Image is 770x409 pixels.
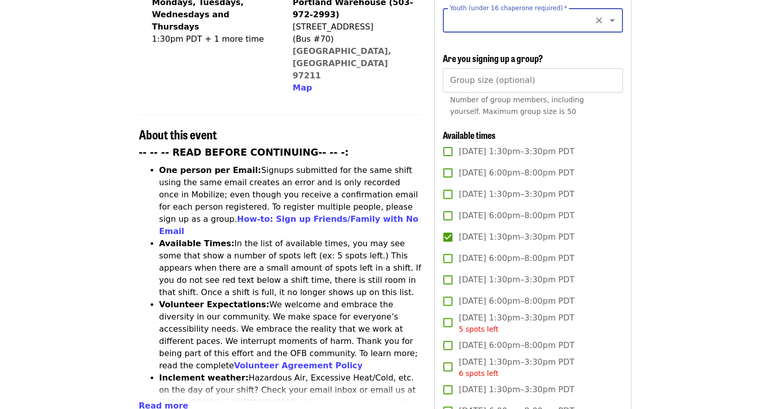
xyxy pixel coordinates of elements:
[293,82,312,94] button: Map
[459,167,574,179] span: [DATE] 6:00pm–8:00pm PDT
[443,68,622,93] input: [object Object]
[139,125,217,143] span: About this event
[459,356,574,379] span: [DATE] 1:30pm–3:30pm PDT
[159,165,262,175] strong: One person per Email:
[459,231,574,243] span: [DATE] 1:30pm–3:30pm PDT
[159,164,422,238] li: Signups submitted for the same shift using the same email creates an error and is only recorded o...
[459,274,574,286] span: [DATE] 1:30pm–3:30pm PDT
[592,13,606,27] button: Clear
[459,210,574,222] span: [DATE] 6:00pm–8:00pm PDT
[459,369,498,377] span: 6 spots left
[159,239,235,248] strong: Available Times:
[443,128,496,141] span: Available times
[459,384,574,396] span: [DATE] 1:30pm–3:30pm PDT
[159,373,249,383] strong: Inclement weather:
[159,299,422,372] li: We welcome and embrace the diversity in our community. We make space for everyone’s accessibility...
[459,325,498,333] span: 5 spots left
[139,147,349,158] strong: -- -- -- READ BEFORE CONTINUING-- -- -:
[459,252,574,265] span: [DATE] 6:00pm–8:00pm PDT
[443,51,543,65] span: Are you signing up a group?
[605,13,619,27] button: Open
[459,188,574,200] span: [DATE] 1:30pm–3:30pm PDT
[152,33,272,45] div: 1:30pm PDT + 1 more time
[450,5,567,11] label: Youth (under 16 chaperone required)
[459,312,574,335] span: [DATE] 1:30pm–3:30pm PDT
[293,46,391,80] a: [GEOGRAPHIC_DATA], [GEOGRAPHIC_DATA] 97211
[159,300,270,309] strong: Volunteer Expectations:
[159,238,422,299] li: In the list of available times, you may see some that show a number of spots left (ex: 5 spots le...
[234,361,363,370] a: Volunteer Agreement Policy
[459,339,574,352] span: [DATE] 6:00pm–8:00pm PDT
[459,295,574,307] span: [DATE] 6:00pm–8:00pm PDT
[293,33,414,45] div: (Bus #70)
[450,96,584,115] span: Number of group members, including yourself. Maximum group size is 50
[459,145,574,158] span: [DATE] 1:30pm–3:30pm PDT
[293,83,312,93] span: Map
[159,214,419,236] a: How-to: Sign up Friends/Family with No Email
[293,21,414,33] div: [STREET_ADDRESS]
